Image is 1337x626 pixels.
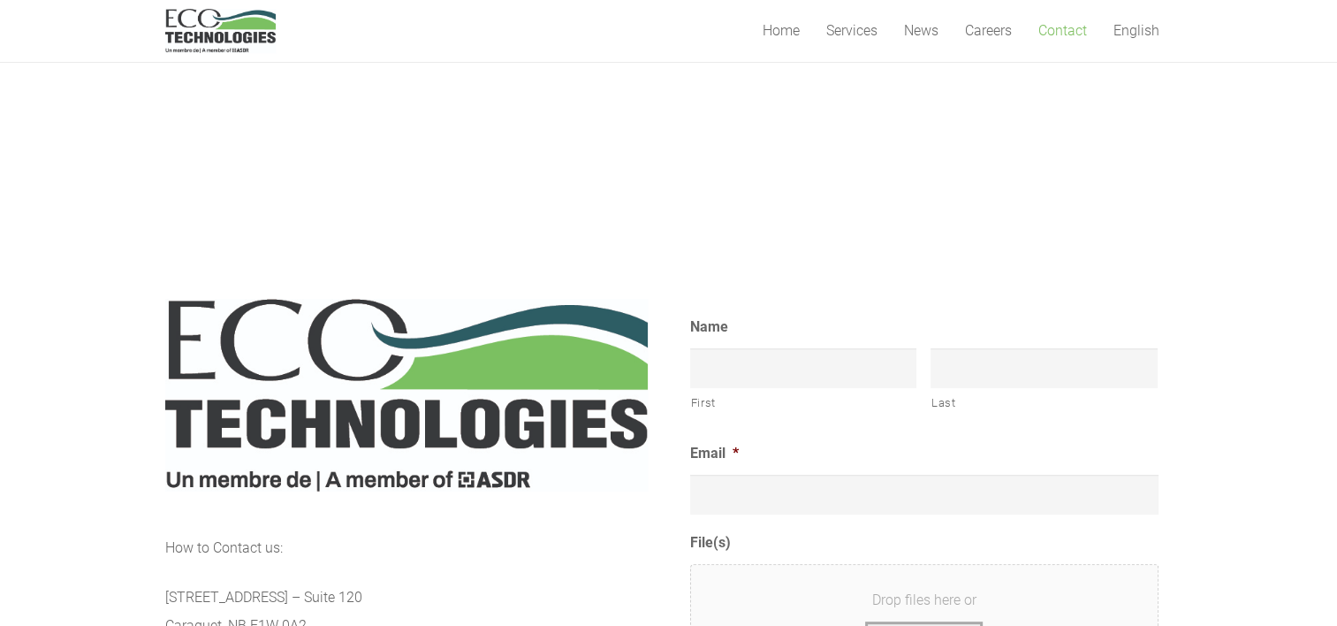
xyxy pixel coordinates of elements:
label: Email [690,445,739,463]
span: News [904,22,938,39]
span: Drop files here or [712,586,1136,615]
label: Name [690,318,728,337]
span: Services [826,22,877,39]
p: How to Contact us: [165,534,648,562]
span: Home [763,22,800,39]
span: English [1113,22,1159,39]
a: logo_EcoTech_ASDR_RGB [165,9,276,53]
label: First [691,389,917,417]
label: File(s) [690,534,731,553]
span: Careers [965,22,1012,39]
span: Contact [1038,22,1087,39]
label: Last [931,389,1158,417]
